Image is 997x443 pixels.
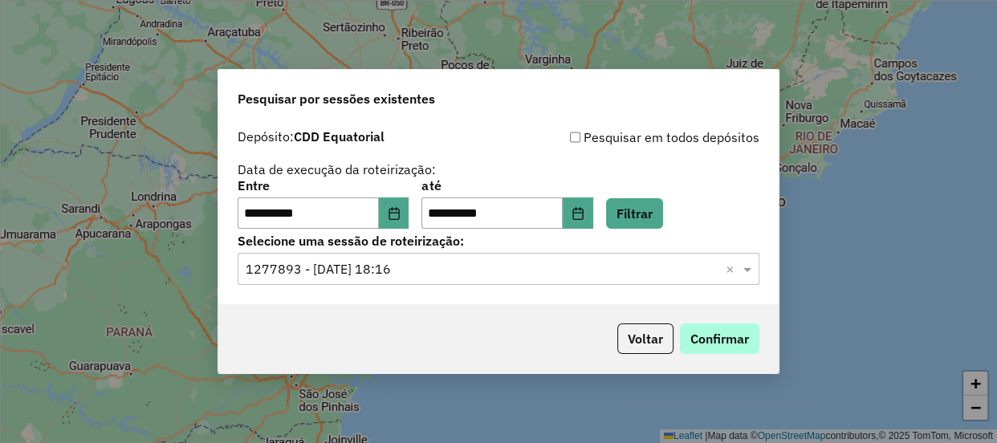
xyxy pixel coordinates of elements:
span: Clear all [726,259,739,278]
div: Pesquisar em todos depósitos [498,128,759,147]
label: até [421,176,592,195]
span: Pesquisar por sessões existentes [238,89,435,108]
label: Depósito: [238,127,385,146]
button: Confirmar [680,323,759,354]
button: Choose Date [379,197,409,230]
button: Voltar [617,323,673,354]
label: Entre [238,176,409,195]
button: Filtrar [606,198,663,229]
label: Data de execução da roteirização: [238,160,436,179]
button: Choose Date [563,197,593,230]
strong: CDD Equatorial [294,128,385,144]
label: Selecione uma sessão de roteirização: [238,231,759,250]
